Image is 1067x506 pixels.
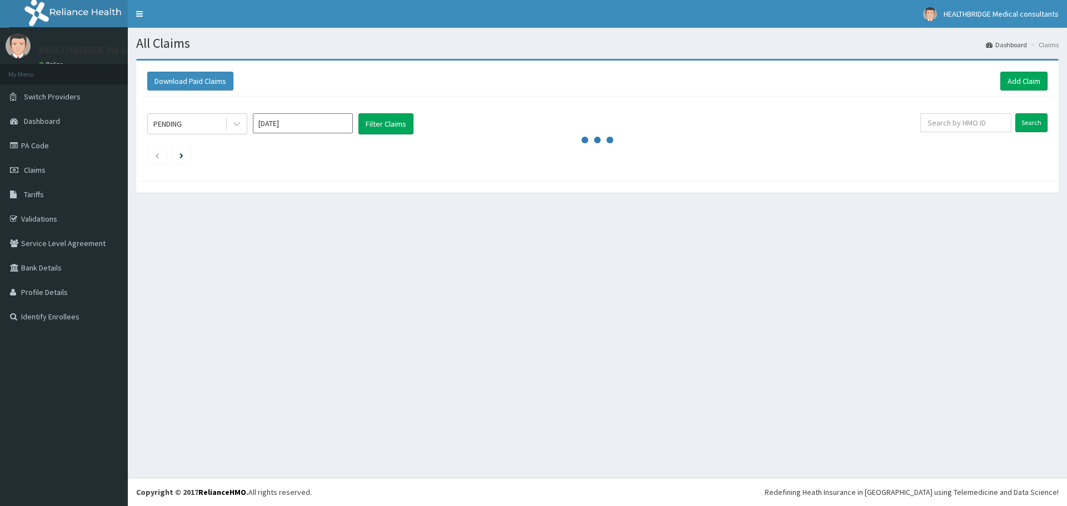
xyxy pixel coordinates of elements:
span: HEALTHBRIDGE Medical consultants [944,9,1059,19]
input: Select Month and Year [253,113,353,133]
span: Claims [24,165,46,175]
input: Search by HMO ID [920,113,1011,132]
a: Dashboard [986,40,1027,49]
footer: All rights reserved. [128,478,1067,506]
img: User Image [6,33,31,58]
li: Claims [1028,40,1059,49]
a: Online [39,61,66,68]
button: Download Paid Claims [147,72,233,91]
strong: Copyright © 2017 . [136,487,248,497]
span: Tariffs [24,189,44,199]
div: PENDING [153,118,182,129]
input: Search [1015,113,1048,132]
h1: All Claims [136,36,1059,51]
img: User Image [923,7,937,21]
a: RelianceHMO [198,487,246,497]
p: HEALTHBRIDGE Medical consultants [39,45,194,55]
a: Add Claim [1000,72,1048,91]
span: Dashboard [24,116,60,126]
a: Next page [180,150,183,160]
span: Switch Providers [24,92,81,102]
div: Redefining Heath Insurance in [GEOGRAPHIC_DATA] using Telemedicine and Data Science! [765,487,1059,498]
button: Filter Claims [358,113,413,134]
a: Previous page [154,150,159,160]
svg: audio-loading [581,123,614,157]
